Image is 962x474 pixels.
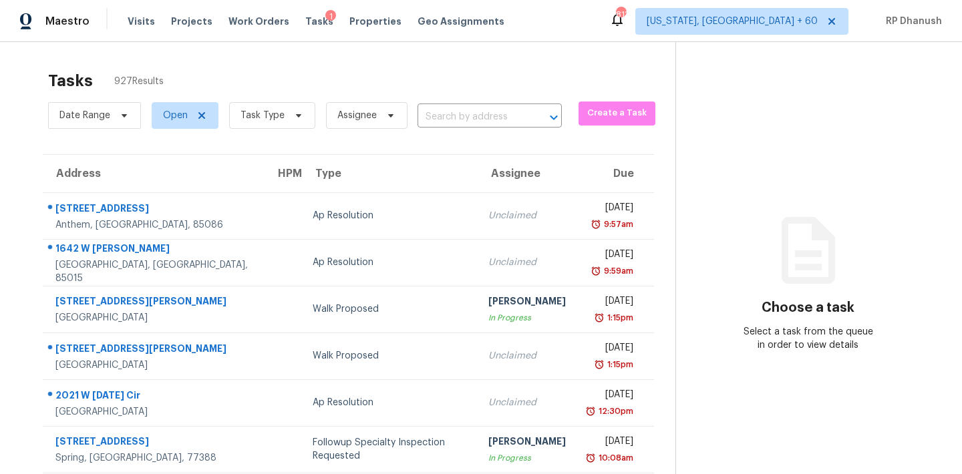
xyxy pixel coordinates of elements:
[647,15,818,28] span: [US_STATE], [GEOGRAPHIC_DATA] + 60
[337,109,377,122] span: Assignee
[488,451,566,465] div: In Progress
[55,435,254,451] div: [STREET_ADDRESS]
[587,388,633,405] div: [DATE]
[349,15,402,28] span: Properties
[55,342,254,359] div: [STREET_ADDRESS][PERSON_NAME]
[240,109,285,122] span: Task Type
[616,8,625,21] div: 813
[587,201,633,218] div: [DATE]
[313,396,467,409] div: Ap Resolution
[55,202,254,218] div: [STREET_ADDRESS]
[591,218,601,231] img: Overdue Alarm Icon
[605,311,633,324] div: 1:15pm
[488,435,566,451] div: [PERSON_NAME]
[48,74,93,87] h2: Tasks
[313,256,467,269] div: Ap Resolution
[313,302,467,316] div: Walk Proposed
[55,359,254,372] div: [GEOGRAPHIC_DATA]
[55,294,254,311] div: [STREET_ADDRESS][PERSON_NAME]
[488,349,566,363] div: Unclaimed
[587,248,633,264] div: [DATE]
[313,209,467,222] div: Ap Resolution
[587,341,633,358] div: [DATE]
[594,311,605,324] img: Overdue Alarm Icon
[601,264,633,278] div: 9:59am
[418,15,504,28] span: Geo Assignments
[596,451,633,465] div: 10:08am
[591,264,601,278] img: Overdue Alarm Icon
[594,358,605,371] img: Overdue Alarm Icon
[228,15,289,28] span: Work Orders
[55,218,254,232] div: Anthem, [GEOGRAPHIC_DATA], 85086
[59,109,110,122] span: Date Range
[577,155,654,192] th: Due
[478,155,577,192] th: Assignee
[587,294,633,311] div: [DATE]
[325,10,336,23] div: 1
[762,301,854,314] h3: Choose a task
[596,405,633,418] div: 12:30pm
[302,155,478,192] th: Type
[114,75,164,88] span: 927 Results
[55,389,254,405] div: 2021 W [DATE] Cir
[43,155,265,192] th: Address
[488,256,566,269] div: Unclaimed
[45,15,90,28] span: Maestro
[488,209,566,222] div: Unclaimed
[587,435,633,451] div: [DATE]
[585,405,596,418] img: Overdue Alarm Icon
[585,105,649,121] span: Create a Task
[605,358,633,371] div: 1:15pm
[55,258,254,285] div: [GEOGRAPHIC_DATA], [GEOGRAPHIC_DATA], 85015
[128,15,155,28] span: Visits
[163,109,188,122] span: Open
[55,311,254,324] div: [GEOGRAPHIC_DATA]
[265,155,302,192] th: HPM
[601,218,633,231] div: 9:57am
[55,405,254,419] div: [GEOGRAPHIC_DATA]
[55,242,254,258] div: 1642 W [PERSON_NAME]
[585,451,596,465] img: Overdue Alarm Icon
[313,436,467,463] div: Followup Specialty Inspection Requested
[880,15,942,28] span: RP Dhanush
[488,396,566,409] div: Unclaimed
[313,349,467,363] div: Walk Proposed
[488,311,566,324] div: In Progress
[305,17,333,26] span: Tasks
[544,108,563,127] button: Open
[55,451,254,465] div: Spring, [GEOGRAPHIC_DATA], 77388
[488,294,566,311] div: [PERSON_NAME]
[171,15,212,28] span: Projects
[742,325,874,352] div: Select a task from the queue in order to view details
[579,101,655,126] button: Create a Task
[418,107,524,128] input: Search by address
